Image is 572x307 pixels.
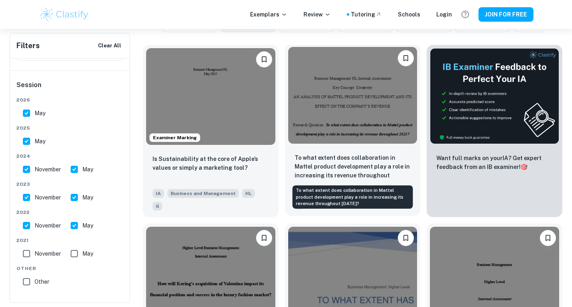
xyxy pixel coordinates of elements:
[250,10,287,19] p: Exemplars
[143,45,279,217] a: Examiner MarkingPlease log in to bookmark exemplarsIs Sustainability at the core of Apple’s value...
[398,50,414,66] button: Please log in to bookmark exemplars
[540,230,556,246] button: Please log in to bookmark exemplars
[96,40,123,52] button: Clear All
[35,193,61,202] span: November
[16,124,124,132] span: 2025
[16,237,124,244] span: 2021
[458,8,472,21] button: Help and Feedback
[35,249,61,258] span: November
[16,265,124,272] span: Other
[16,181,124,188] span: 2023
[35,137,45,146] span: May
[35,165,61,174] span: November
[521,164,527,170] span: 🎯
[478,7,533,22] button: JOIN FOR FREE
[35,109,45,118] span: May
[146,48,275,145] img: Business and Management IA example thumbnail: Is Sustainability at the core of Apple’s
[82,165,93,174] span: May
[398,10,420,19] a: Schools
[436,154,553,171] p: Want full marks on your IA ? Get expert feedback from an IB examiner!
[351,10,382,19] a: Tutoring
[436,10,452,19] a: Login
[167,189,239,198] span: Business and Management
[82,249,93,258] span: May
[256,230,272,246] button: Please log in to bookmark exemplars
[398,230,414,246] button: Please log in to bookmark exemplars
[16,40,40,51] h6: Filters
[16,96,124,104] span: 2026
[35,221,61,230] span: November
[256,51,272,67] button: Please log in to bookmark exemplars
[153,189,164,198] span: IA
[295,153,411,181] p: To what extent does collaboration in Mattel product development play a role in increasing its rev...
[153,155,269,172] p: Is Sustainability at the core of Apple’s values or simply a marketing tool?
[293,185,413,209] div: To what extent does collaboration in Mattel product development play a role in increasing its rev...
[288,47,417,144] img: Business and Management IA example thumbnail: To what extent does collaboration in Mat
[150,134,200,141] span: Examiner Marking
[16,80,124,96] h6: Session
[285,45,421,217] a: Please log in to bookmark exemplarsTo what extent does collaboration in Mattel product developmen...
[242,189,255,198] span: HL
[39,6,90,22] img: Clastify logo
[82,193,93,202] span: May
[153,202,162,211] span: 6
[430,48,559,144] img: Thumbnail
[35,277,49,286] span: Other
[16,209,124,216] span: 2022
[303,10,331,19] p: Review
[427,45,562,217] a: ThumbnailWant full marks on yourIA? Get expert feedback from an IB examiner!
[82,221,93,230] span: May
[16,152,124,160] span: 2024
